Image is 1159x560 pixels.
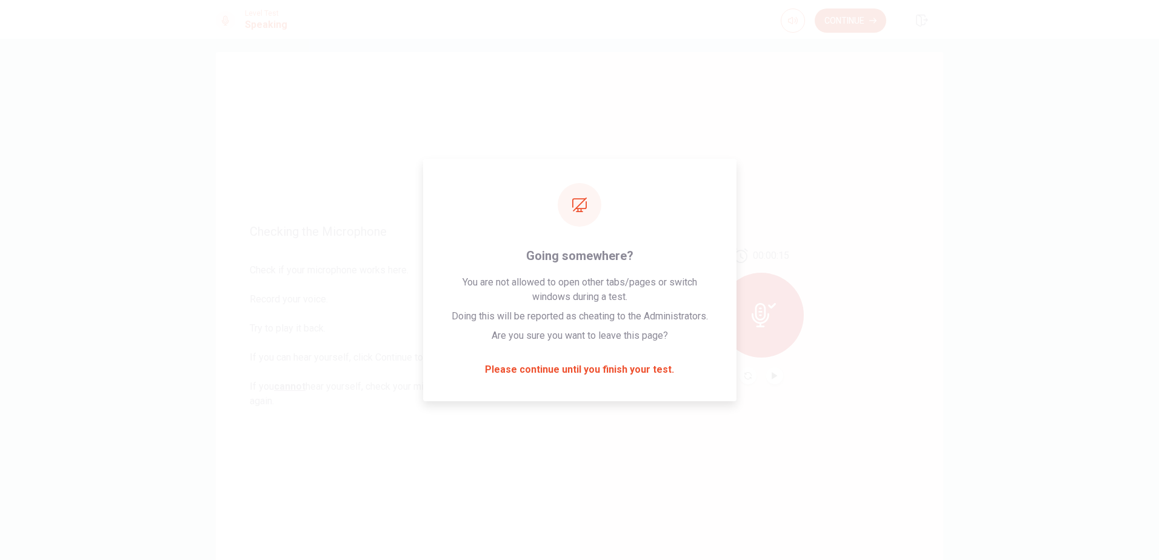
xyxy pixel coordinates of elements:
[274,381,306,392] u: cannot
[753,248,789,263] span: 00:00:15
[245,9,287,18] span: Level Test
[815,8,886,33] button: Continue
[250,224,546,239] span: Checking the Microphone
[766,367,783,384] button: Play Audio
[740,367,757,384] button: Record Again
[245,18,287,32] h1: Speaking
[250,263,546,408] span: Check if your microphone works here. Record your voice. Try to play it back. If you can hear your...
